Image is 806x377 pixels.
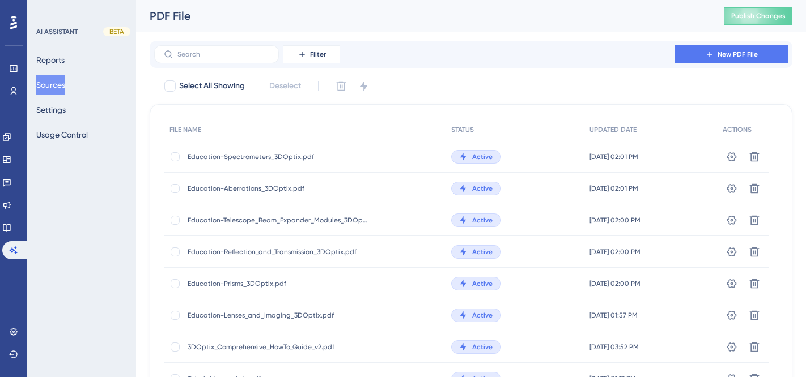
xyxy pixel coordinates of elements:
span: Active [472,279,493,288]
span: [DATE] 02:01 PM [589,152,638,161]
button: Filter [283,45,340,63]
div: PDF File [150,8,696,24]
button: Reports [36,50,65,70]
span: Active [472,311,493,320]
span: Active [472,184,493,193]
input: Search [177,50,269,58]
span: Education-Lenses_and_Imaging_3DOptix.pdf [188,311,369,320]
span: 3DOptix_Comprehensive_HowTo_Guide_v2.pdf [188,342,369,352]
span: [DATE] 02:00 PM [589,247,640,256]
button: Settings [36,100,66,120]
span: Education-Spectrometers_3DOptix.pdf [188,152,369,161]
span: Active [472,247,493,256]
span: ACTIONS [723,125,752,134]
span: [DATE] 01:57 PM [589,311,638,320]
span: UPDATED DATE [589,125,637,134]
button: Usage Control [36,125,88,145]
span: Education-Aberrations_3DOptix.pdf [188,184,369,193]
button: Deselect [259,76,311,96]
div: BETA [103,27,130,36]
span: Active [472,342,493,352]
span: [DATE] 03:52 PM [589,342,639,352]
div: AI ASSISTANT [36,27,78,36]
span: Education-Telescope_Beam_Expander_Modules_3DOptix.pdf [188,216,369,225]
span: [DATE] 02:00 PM [589,216,640,225]
span: Education-Reflection_and_Transmission_3DOptix.pdf [188,247,369,256]
span: STATUS [451,125,474,134]
span: Select All Showing [179,79,245,93]
button: Publish Changes [724,7,792,25]
span: Education-Prisms_3DOptix.pdf [188,279,369,288]
span: Deselect [269,79,301,93]
span: [DATE] 02:00 PM [589,279,640,288]
button: Sources [36,75,65,95]
span: Publish Changes [731,11,786,20]
span: New PDF File [718,50,758,59]
span: FILE NAME [169,125,201,134]
span: Active [472,216,493,225]
span: Filter [310,50,326,59]
button: New PDF File [675,45,788,63]
span: Active [472,152,493,161]
span: [DATE] 02:01 PM [589,184,638,193]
